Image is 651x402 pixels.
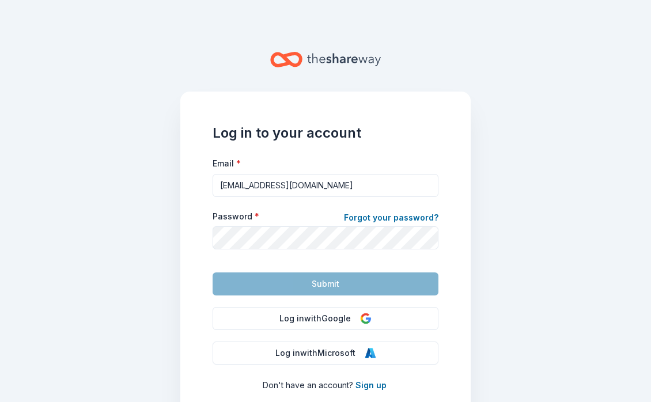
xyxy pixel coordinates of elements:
label: Email [213,158,241,169]
a: Forgot your password? [344,211,438,227]
a: Sign up [355,380,387,390]
button: Log inwithGoogle [213,307,438,330]
h1: Log in to your account [213,124,438,142]
button: Log inwithMicrosoft [213,342,438,365]
img: Microsoft Logo [365,347,376,359]
a: Home [270,46,381,73]
label: Password [213,211,259,222]
img: Google Logo [360,313,372,324]
span: Don ' t have an account? [263,380,353,390]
